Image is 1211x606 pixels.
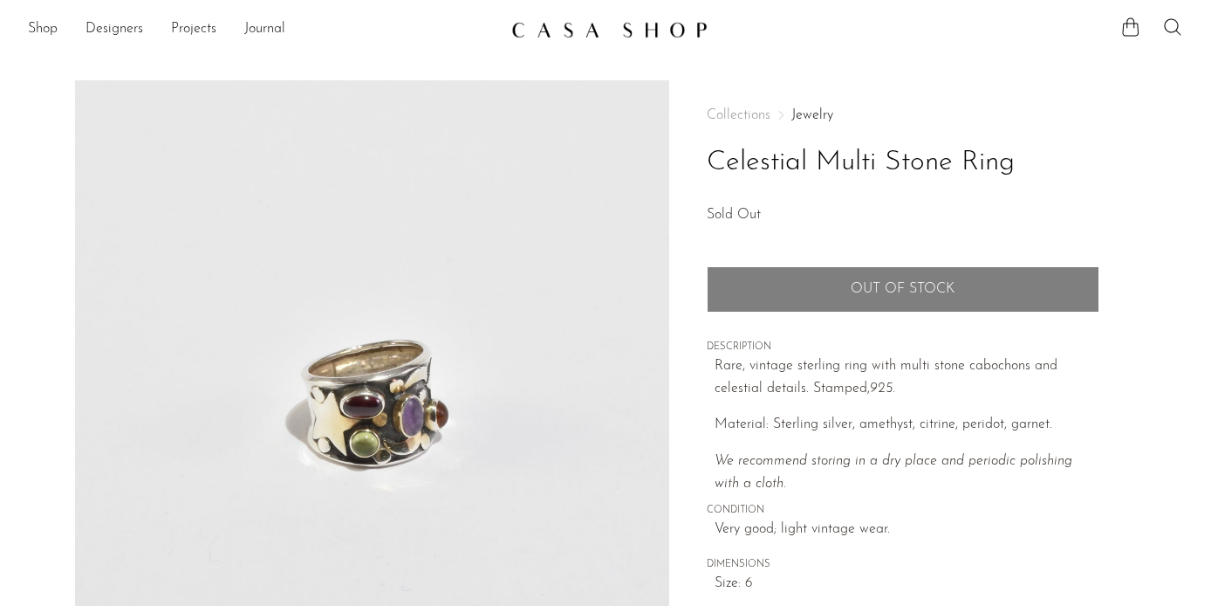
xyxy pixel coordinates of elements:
[28,15,497,45] nav: Desktop navigation
[707,208,761,222] span: Sold Out
[715,573,1099,596] span: Size: 6
[28,18,58,41] a: Shop
[707,503,1099,519] span: CONDITION
[851,281,954,298] span: Out of stock
[707,108,1099,122] nav: Breadcrumbs
[707,141,1099,185] h1: Celestial Multi Stone Ring
[707,266,1099,312] button: Add to cart
[707,340,1099,355] span: DESCRIPTION
[715,355,1099,400] p: Rare, vintage sterling ring with multi stone cabochons and celestial details. Stamped,
[715,519,1099,541] span: Very good; light vintage wear.
[707,557,1099,573] span: DIMENSIONS
[28,15,497,45] ul: NEW HEADER MENU
[715,454,1072,491] i: We recommend storing in a dry place and periodic polishing with a cloth.
[870,382,895,396] em: 925.
[715,414,1099,437] p: Material: Sterling silver, amethyst, citrine, peridot, garnet.
[86,18,143,41] a: Designers
[707,108,770,122] span: Collections
[244,18,285,41] a: Journal
[791,108,833,122] a: Jewelry
[171,18,216,41] a: Projects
